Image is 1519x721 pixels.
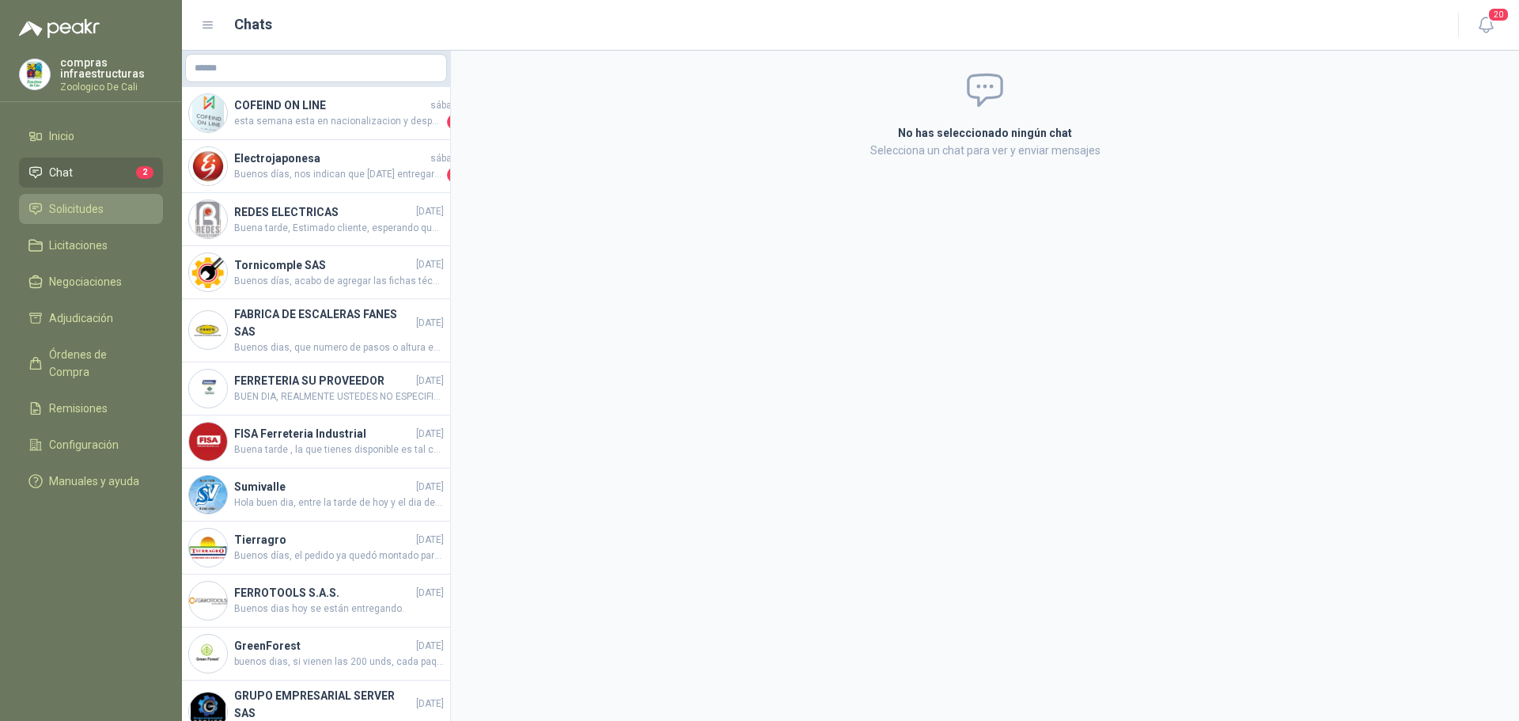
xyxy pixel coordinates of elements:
[19,230,163,260] a: Licitaciones
[189,200,227,238] img: Company Logo
[416,316,444,331] span: [DATE]
[234,372,413,389] h4: FERRETERIA SU PROVEEDOR
[709,124,1261,142] h2: No has seleccionado ningún chat
[234,655,444,670] span: buenos dias, si vienen las 200 unds, cada paquete es de 100 unds.
[234,274,444,289] span: Buenos días, acabo de agregar las fichas técnicas. de ambos mosquetones, son exactamente los mismos.
[189,582,227,620] img: Company Logo
[430,151,463,166] span: sábado
[416,374,444,389] span: [DATE]
[19,393,163,423] a: Remisiones
[234,425,413,442] h4: FISA Ferreteria Industrial
[60,82,163,92] p: Zoologico De Cali
[189,423,227,461] img: Company Logo
[416,204,444,219] span: [DATE]
[189,529,227,567] img: Company Logo
[136,166,153,179] span: 2
[234,114,444,130] span: esta semana esta en nacionalizacion y despacho. por agotamiento del inventario disponible.
[447,167,463,183] span: 2
[20,59,50,89] img: Company Logo
[182,362,450,416] a: Company LogoFERRETERIA SU PROVEEDOR[DATE]BUEN DIA, REALMENTE USTEDES NO ESPECIFICAN SI QUIEREN RE...
[19,430,163,460] a: Configuración
[49,200,104,218] span: Solicitudes
[19,194,163,224] a: Solicitudes
[234,221,444,236] span: Buena tarde, Estimado cliente, esperando que se encuentre bien, los amarres que distribuimos solo...
[182,416,450,469] a: Company LogoFISA Ferreteria Industrial[DATE]Buena tarde , la que tienes disponible es tal cual la...
[430,98,463,113] span: sábado
[416,586,444,601] span: [DATE]
[19,340,163,387] a: Órdenes de Compra
[182,522,450,575] a: Company LogoTierragro[DATE]Buenos días, el pedido ya quedó montado para entrega en la portería pr...
[709,142,1261,159] p: Selecciona un chat para ver y enviar mensajes
[234,637,413,655] h4: GreenForest
[182,140,450,193] a: Company LogoElectrojaponesasábadoBuenos días, nos indican que [DATE] entregaron la nevera, me pod...
[49,164,73,181] span: Chat
[416,639,444,654] span: [DATE]
[234,305,413,340] h4: FABRICA DE ESCALERAS FANES SAS
[416,427,444,442] span: [DATE]
[234,601,444,617] span: Buenos dias hoy se están entregando.
[234,478,413,495] h4: Sumivalle
[19,303,163,333] a: Adjudicación
[234,584,413,601] h4: FERROTOOLS S.A.S.
[234,167,444,183] span: Buenos días, nos indican que [DATE] entregaron la nevera, me podrías confirmar si efectivamente y...
[189,311,227,349] img: Company Logo
[416,533,444,548] span: [DATE]
[49,400,108,417] span: Remisiones
[182,246,450,299] a: Company LogoTornicomple SAS[DATE]Buenos días, acabo de agregar las fichas técnicas. de ambos mosq...
[19,157,163,188] a: Chat2
[447,114,463,130] span: 1
[234,531,413,548] h4: Tierragro
[416,696,444,712] span: [DATE]
[19,466,163,496] a: Manuales y ayuda
[49,309,113,327] span: Adjudicación
[49,273,122,290] span: Negociaciones
[49,237,108,254] span: Licitaciones
[234,256,413,274] h4: Tornicomple SAS
[60,57,163,79] p: compras infraestructuras
[1472,11,1500,40] button: 20
[234,340,444,355] span: Buenos dias, que numero de pasos o altura es la escalera, material y tipo de trabajo que realizan...
[234,389,444,404] span: BUEN DIA, REALMENTE USTEDES NO ESPECIFICAN SI QUIEREN REDONDA O CUADRADA, YO LES COTICE CUADRADA
[182,193,450,246] a: Company LogoREDES ELECTRICAS[DATE]Buena tarde, Estimado cliente, esperando que se encuentre bien,...
[416,257,444,272] span: [DATE]
[189,94,227,132] img: Company Logo
[234,13,272,36] h1: Chats
[189,253,227,291] img: Company Logo
[234,97,427,114] h4: COFEIND ON LINE
[234,203,413,221] h4: REDES ELECTRICAS
[19,267,163,297] a: Negociaciones
[234,150,427,167] h4: Electrojaponesa
[19,19,100,38] img: Logo peakr
[49,346,148,381] span: Órdenes de Compra
[19,121,163,151] a: Inicio
[1487,7,1510,22] span: 20
[189,147,227,185] img: Company Logo
[234,548,444,564] span: Buenos días, el pedido ya quedó montado para entrega en la portería principal a nombre de [PERSON...
[189,476,227,514] img: Company Logo
[416,480,444,495] span: [DATE]
[49,436,119,453] span: Configuración
[182,299,450,362] a: Company LogoFABRICA DE ESCALERAS FANES SAS[DATE]Buenos dias, que numero de pasos o altura es la e...
[49,472,139,490] span: Manuales y ayuda
[234,495,444,510] span: Hola buen dia, entre la tarde de hoy y el dia de mañana te debe estar llegando.
[182,575,450,628] a: Company LogoFERROTOOLS S.A.S.[DATE]Buenos dias hoy se están entregando.
[182,87,450,140] a: Company LogoCOFEIND ON LINEsábadoesta semana esta en nacionalizacion y despacho. por agotamiento ...
[49,127,74,145] span: Inicio
[234,442,444,457] span: Buena tarde , la que tienes disponible es tal cual la que tengo en la foto?
[182,628,450,681] a: Company LogoGreenForest[DATE]buenos dias, si vienen las 200 unds, cada paquete es de 100 unds.
[189,635,227,673] img: Company Logo
[189,370,227,408] img: Company Logo
[182,469,450,522] a: Company LogoSumivalle[DATE]Hola buen dia, entre la tarde de hoy y el dia de mañana te debe estar ...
